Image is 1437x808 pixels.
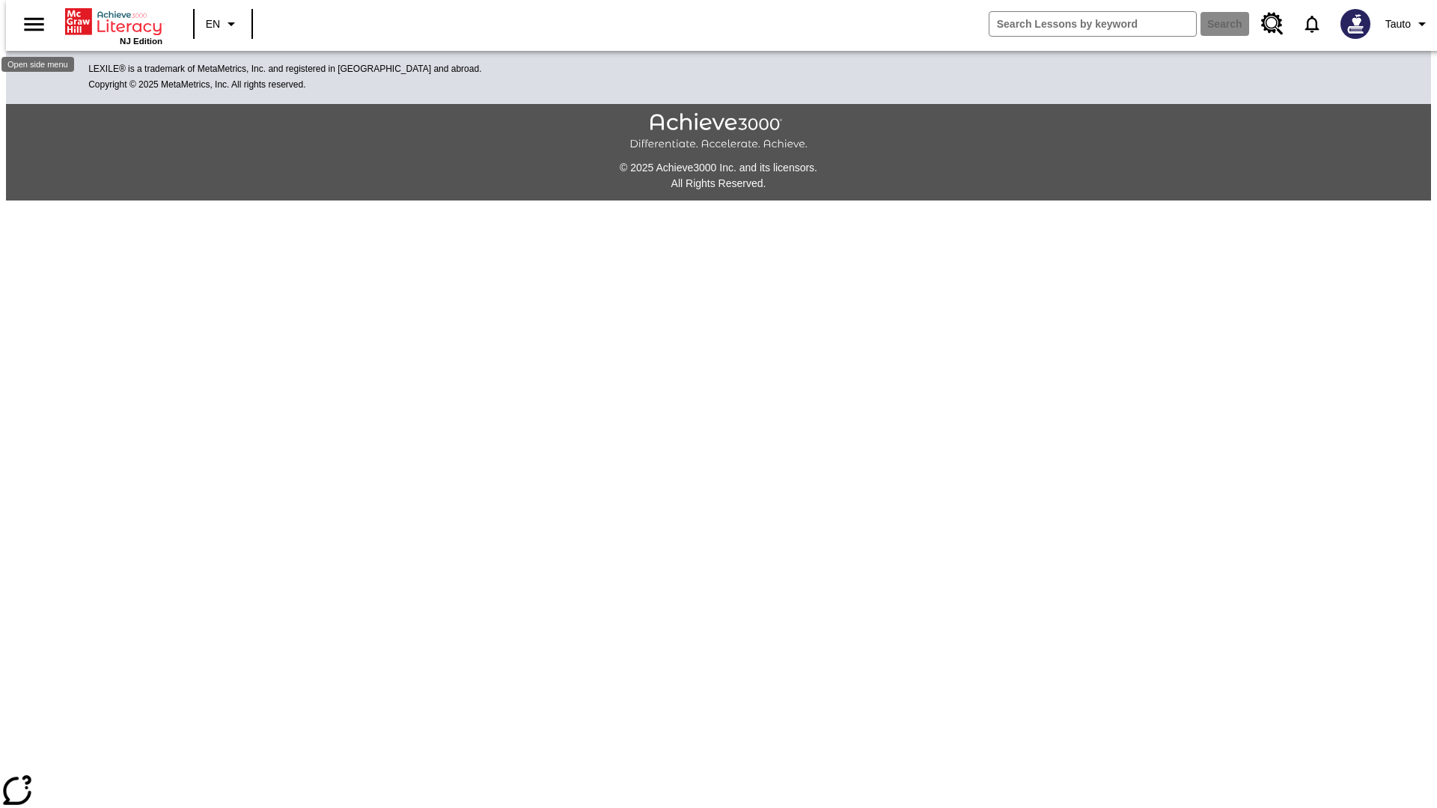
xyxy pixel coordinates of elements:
[1379,10,1437,37] button: Profile/Settings
[1340,9,1370,39] img: Avatar
[6,160,1431,176] p: © 2025 Achieve3000 Inc. and its licensors.
[1293,4,1331,43] a: Notifications
[6,176,1431,192] p: All Rights Reserved.
[1252,4,1293,44] a: Resource Center, Will open in new tab
[206,16,220,32] span: EN
[989,12,1196,36] input: search field
[12,2,56,46] button: Open side menu
[1,57,74,72] div: Open side menu
[629,113,808,151] img: Achieve3000 Differentiate Accelerate Achieve
[1385,16,1411,32] span: Tauto
[120,37,162,46] span: NJ Edition
[199,10,247,37] button: Language: EN, Select a language
[65,5,162,46] div: Home
[88,79,305,90] span: Copyright © 2025 MetaMetrics, Inc. All rights reserved.
[1331,4,1379,43] button: Select a new avatar
[88,62,1349,77] p: LEXILE® is a trademark of MetaMetrics, Inc. and registered in [GEOGRAPHIC_DATA] and abroad.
